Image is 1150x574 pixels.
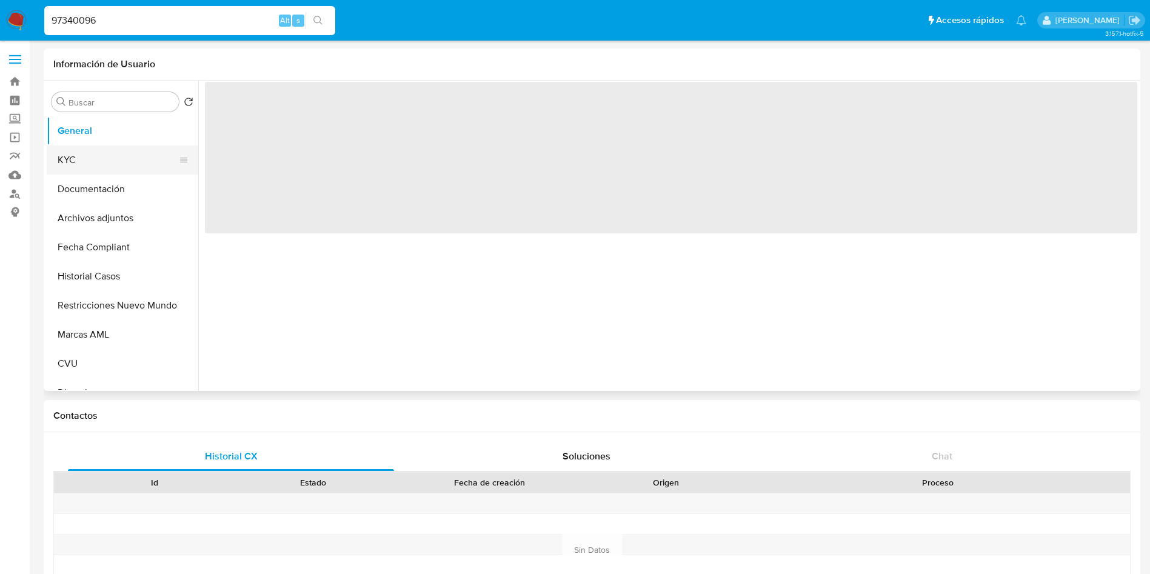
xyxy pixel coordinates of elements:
button: KYC [47,145,189,175]
input: Buscar usuario o caso... [44,13,335,28]
button: Archivos adjuntos [47,204,198,233]
button: Restricciones Nuevo Mundo [47,291,198,320]
a: Salir [1128,14,1141,27]
span: ‌ [205,82,1137,233]
span: s [296,15,300,26]
span: Accesos rápidos [936,14,1004,27]
button: CVU [47,349,198,378]
button: Volver al orden por defecto [184,97,193,110]
button: Buscar [56,97,66,107]
input: Buscar [69,97,174,108]
button: Documentación [47,175,198,204]
span: Soluciones [563,449,610,463]
button: Marcas AML [47,320,198,349]
div: Estado [242,476,384,489]
div: Fecha de creación [401,476,578,489]
button: Direcciones [47,378,198,407]
button: Historial Casos [47,262,198,291]
div: Origen [595,476,737,489]
span: Alt [280,15,290,26]
button: Fecha Compliant [47,233,198,262]
p: sandra.helbardt@mercadolibre.com [1055,15,1124,26]
a: Notificaciones [1016,15,1026,25]
div: Proceso [754,476,1122,489]
button: General [47,116,198,145]
button: search-icon [306,12,330,29]
h1: Contactos [53,410,1131,422]
span: Historial CX [205,449,258,463]
h1: Información de Usuario [53,58,155,70]
span: Chat [932,449,952,463]
div: Id [84,476,226,489]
